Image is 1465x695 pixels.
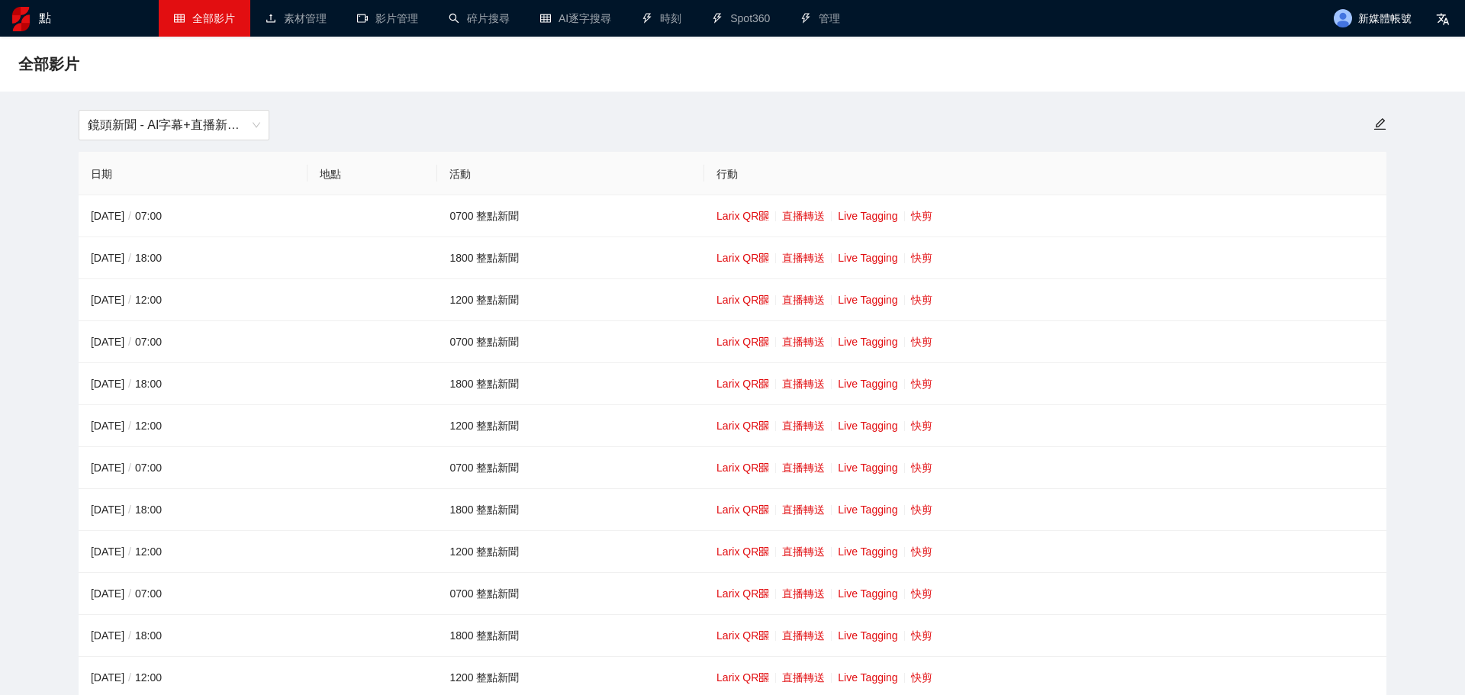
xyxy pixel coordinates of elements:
[758,630,769,641] span: qrcode
[437,531,704,573] td: 1200 整點新聞
[758,336,769,347] span: qrcode
[758,378,769,389] span: qrcode
[911,545,932,558] a: 快剪
[540,12,611,24] a: 桌子AI逐字搜尋
[79,321,307,363] td: [DATE] 07:00
[838,462,897,474] a: Live Tagging
[124,210,135,222] span: /
[266,12,327,24] a: 上傳素材管理
[911,336,932,348] a: 快剪
[716,671,769,684] a: Larix QR
[1358,13,1412,25] font: 新媒體帳號
[79,615,307,657] td: [DATE] 18:00
[838,671,897,684] a: Live Tagging
[716,587,769,600] a: Larix QR
[782,294,825,306] a: 直播轉送
[716,294,769,306] a: Larix QR
[911,629,932,642] a: 快剪
[174,13,185,24] span: 桌子
[911,294,932,306] a: 快剪
[124,587,135,600] span: /
[782,336,825,348] a: 直播轉送
[79,573,307,615] td: [DATE] 07:00
[758,420,769,431] span: qrcode
[1373,117,1386,130] span: 編輯
[758,672,769,683] span: qrcode
[642,12,681,24] a: 霹靂時刻
[437,321,704,363] td: 0700 整點新聞
[716,504,769,516] a: Larix QR
[79,405,307,447] td: [DATE] 12:00
[124,420,135,432] span: /
[91,168,112,180] font: 日期
[124,504,135,516] span: /
[437,237,704,279] td: 1800 整點新聞
[437,405,704,447] td: 1200 整點新聞
[782,210,825,222] a: 直播轉送
[437,615,704,657] td: 1800 整點新聞
[437,195,704,237] td: 0700 整點新聞
[437,279,704,321] td: 1200 整點新聞
[124,252,135,264] span: /
[79,489,307,531] td: [DATE] 18:00
[716,210,769,222] a: Larix QR
[124,294,135,306] span: /
[911,378,932,390] a: 快剪
[716,420,769,432] a: Larix QR
[449,12,510,24] a: 搜尋碎片搜尋
[782,252,825,264] a: 直播轉送
[320,168,341,180] font: 地點
[12,7,30,31] img: 標識
[18,56,79,72] font: 全部影片
[79,195,307,237] td: [DATE] 07:00
[758,211,769,221] span: qrcode
[800,12,840,24] a: 霹靂管理
[88,118,345,131] font: 鏡頭新聞 - AI字幕+直播新聞（[DATE]-[DATE]）
[124,378,135,390] span: /
[782,504,825,516] a: 直播轉送
[911,671,932,684] a: 快剪
[1334,9,1352,27] img: 頭像
[449,168,471,180] font: 活動
[911,504,932,516] a: 快剪
[911,252,932,264] a: 快剪
[712,12,770,24] a: 霹靂Spot360
[758,462,769,473] span: qrcode
[838,629,897,642] a: Live Tagging
[758,294,769,305] span: qrcode
[782,545,825,558] a: 直播轉送
[911,587,932,600] a: 快剪
[782,629,825,642] a: 直播轉送
[357,12,418,24] a: 攝影機影片管理
[911,462,932,474] a: 快剪
[838,210,897,222] a: Live Tagging
[716,336,769,348] a: Larix QR
[911,420,932,432] a: 快剪
[782,378,825,390] a: 直播轉送
[79,237,307,279] td: [DATE] 18:00
[88,111,260,140] span: 鏡頭新聞 - AI字幕+直播新聞（2025-2027）
[838,420,897,432] a: Live Tagging
[79,531,307,573] td: [DATE] 12:00
[716,378,769,390] a: Larix QR
[838,545,897,558] a: Live Tagging
[79,279,307,321] td: [DATE] 12:00
[124,629,135,642] span: /
[838,252,897,264] a: Live Tagging
[437,489,704,531] td: 1800 整點新聞
[437,447,704,489] td: 0700 整點新聞
[437,573,704,615] td: 0700 整點新聞
[782,420,825,432] a: 直播轉送
[758,504,769,515] span: qrcode
[758,588,769,599] span: qrcode
[124,545,135,558] span: /
[79,447,307,489] td: [DATE] 07:00
[124,462,135,474] span: /
[18,52,79,76] span: 全部影片
[782,462,825,474] a: 直播轉送
[838,587,897,600] a: Live Tagging
[39,11,51,24] font: 點
[124,336,135,348] span: /
[838,378,897,390] a: Live Tagging
[716,629,769,642] a: Larix QR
